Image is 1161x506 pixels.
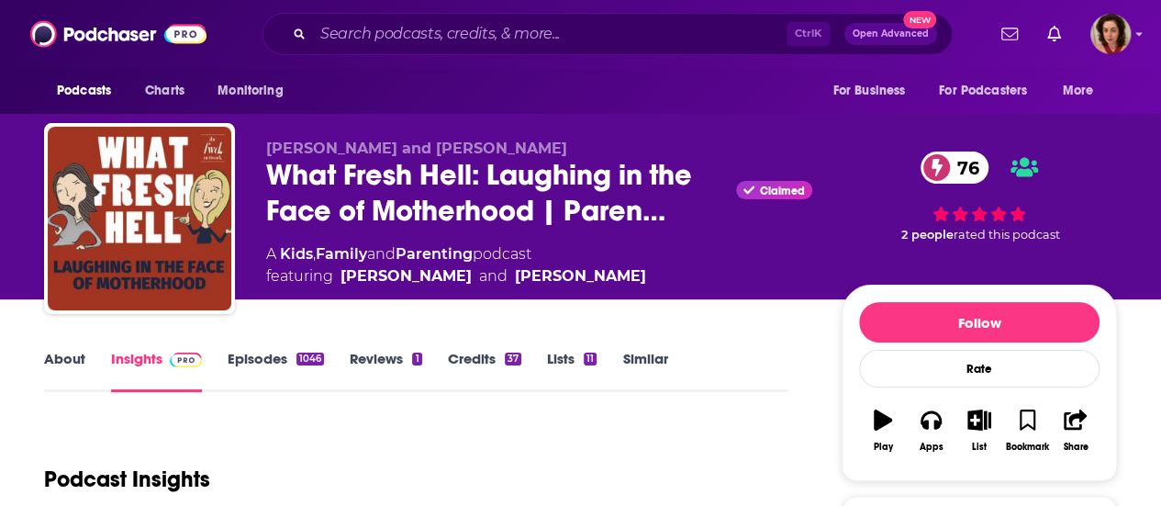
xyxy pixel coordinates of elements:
[954,228,1060,242] span: rated this podcast
[832,78,905,104] span: For Business
[266,243,646,287] div: A podcast
[1050,73,1117,108] button: open menu
[266,265,646,287] span: featuring
[1090,14,1131,54] img: User Profile
[787,22,830,46] span: Ctrl K
[1063,442,1088,453] div: Share
[842,140,1117,254] div: 76 2 peoplerated this podcast
[218,78,283,104] span: Monitoring
[907,398,954,464] button: Apps
[412,353,421,365] div: 1
[280,245,313,263] a: Kids
[205,73,307,108] button: open menu
[921,152,988,184] a: 76
[448,350,521,392] a: Credits37
[1090,14,1131,54] button: Show profile menu
[859,302,1100,343] button: Follow
[515,265,646,287] a: Margaret Ables
[340,265,472,287] a: Amy Wilson
[1052,398,1100,464] button: Share
[820,73,928,108] button: open menu
[367,245,396,263] span: and
[479,265,508,287] span: and
[111,350,202,392] a: InsightsPodchaser Pro
[1090,14,1131,54] span: Logged in as hdrucker
[844,23,937,45] button: Open AdvancedNew
[313,19,787,49] input: Search podcasts, credits, & more...
[994,18,1025,50] a: Show notifications dropdown
[44,466,210,493] h1: Podcast Insights
[939,152,988,184] span: 76
[903,11,936,28] span: New
[44,73,135,108] button: open menu
[859,398,907,464] button: Play
[396,245,473,263] a: Parenting
[901,228,954,242] span: 2 people
[1040,18,1068,50] a: Show notifications dropdown
[262,13,953,55] div: Search podcasts, credits, & more...
[874,442,893,453] div: Play
[170,353,202,367] img: Podchaser Pro
[1003,398,1051,464] button: Bookmark
[547,350,597,392] a: Lists11
[1006,442,1049,453] div: Bookmark
[939,78,1027,104] span: For Podcasters
[313,245,316,263] span: ,
[760,186,805,196] span: Claimed
[350,350,421,392] a: Reviews1
[48,127,231,310] img: What Fresh Hell: Laughing in the Face of Motherhood | Parenting Tips From Funny Moms
[920,442,943,453] div: Apps
[955,398,1003,464] button: List
[145,78,184,104] span: Charts
[505,353,521,365] div: 37
[57,78,111,104] span: Podcasts
[927,73,1054,108] button: open menu
[133,73,195,108] a: Charts
[316,245,367,263] a: Family
[1063,78,1094,104] span: More
[859,350,1100,388] div: Rate
[228,350,324,392] a: Episodes1046
[972,442,987,453] div: List
[584,353,597,365] div: 11
[296,353,324,365] div: 1046
[266,140,567,157] span: [PERSON_NAME] and [PERSON_NAME]
[30,17,207,51] img: Podchaser - Follow, Share and Rate Podcasts
[622,350,667,392] a: Similar
[44,350,85,392] a: About
[853,29,929,39] span: Open Advanced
